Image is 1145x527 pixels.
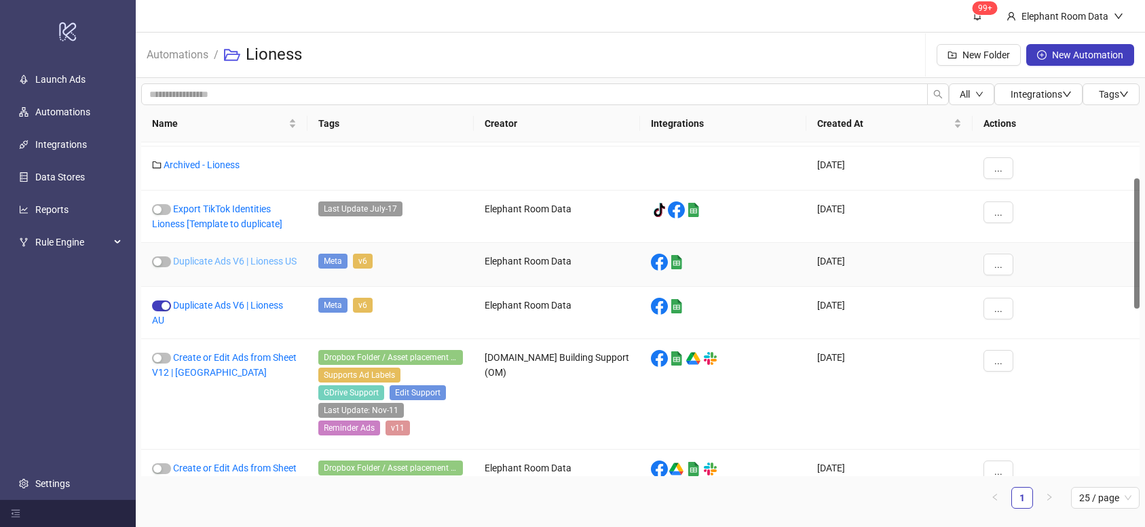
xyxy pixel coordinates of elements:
[318,368,400,383] span: Supports Ad Labels
[318,298,348,313] span: Meta
[35,172,85,182] a: Data Stores
[1119,90,1129,99] span: down
[806,243,973,287] div: [DATE]
[474,191,640,243] div: Elephant Room Data
[1071,487,1140,509] div: Page Size
[1079,488,1131,508] span: 25 / page
[35,74,86,85] a: Launch Ads
[1037,50,1047,60] span: plus-circle
[960,89,970,100] span: All
[1012,488,1032,508] a: 1
[164,159,240,170] a: Archived - Lioness
[152,352,297,378] a: Create or Edit Ads from Sheet V12 | [GEOGRAPHIC_DATA]
[35,229,110,256] span: Rule Engine
[994,355,1002,366] span: ...
[390,385,446,400] span: Edit Support
[353,298,373,313] span: v6
[173,256,297,267] a: Duplicate Ads V6 | Lioness US
[994,163,1002,174] span: ...
[1011,487,1033,509] li: 1
[35,204,69,215] a: Reports
[318,254,348,269] span: Meta
[318,201,402,216] span: Last Update July-17
[991,493,999,501] span: left
[152,116,286,131] span: Name
[973,1,998,15] sup: 1530
[1026,44,1134,66] button: New Automation
[962,50,1010,60] span: New Folder
[474,287,640,339] div: Elephant Room Data
[1083,83,1140,105] button: Tagsdown
[1007,12,1016,21] span: user
[1011,89,1072,100] span: Integrations
[318,421,380,435] span: Reminder Ads
[1045,493,1053,501] span: right
[983,298,1013,319] button: ...
[949,83,994,105] button: Alldown
[152,463,297,488] a: Create or Edit Ads from Sheet V11 | AU | Lead Ads
[144,46,211,61] a: Automations
[806,339,973,450] div: [DATE]
[933,90,943,99] span: search
[1038,487,1060,509] button: right
[318,385,384,400] span: GDrive Support
[386,421,410,435] span: v11
[318,461,463,475] span: Dropbox Folder / Asset placement detection
[994,259,1002,270] span: ...
[973,105,1140,142] th: Actions
[937,44,1021,66] button: New Folder
[983,461,1013,482] button: ...
[1062,90,1072,99] span: down
[152,160,162,170] span: folder
[474,243,640,287] div: Elephant Room Data
[307,105,474,142] th: Tags
[817,116,951,131] span: Created At
[983,350,1013,372] button: ...
[1052,50,1123,60] span: New Automation
[806,287,973,339] div: [DATE]
[152,203,282,229] a: Export TikTok Identities Lioness [Template to duplicate]
[994,466,1002,477] span: ...
[806,105,973,142] th: Created At
[975,90,983,98] span: down
[152,300,283,326] a: Duplicate Ads V6 | Lioness AU
[983,157,1013,179] button: ...
[973,11,982,20] span: bell
[474,105,640,142] th: Creator
[984,487,1006,509] button: left
[35,139,87,150] a: Integrations
[994,303,1002,314] span: ...
[11,509,20,518] span: menu-fold
[640,105,806,142] th: Integrations
[994,83,1083,105] button: Integrationsdown
[994,207,1002,218] span: ...
[806,147,973,191] div: [DATE]
[983,201,1013,223] button: ...
[1016,9,1114,24] div: Elephant Room Data
[983,254,1013,275] button: ...
[224,47,240,63] span: folder-open
[984,487,1006,509] li: Previous Page
[19,237,29,247] span: fork
[474,339,640,450] div: [DOMAIN_NAME] Building Support (OM)
[246,44,302,66] h3: Lioness
[318,350,463,365] span: Dropbox Folder / Asset placement detection
[1114,12,1123,21] span: down
[214,33,219,77] li: /
[1099,89,1129,100] span: Tags
[806,191,973,243] div: [DATE]
[35,106,90,117] a: Automations
[35,478,70,489] a: Settings
[947,50,957,60] span: folder-add
[318,403,404,418] span: Last Update: Nov-11
[141,105,307,142] th: Name
[353,254,373,269] span: v6
[1038,487,1060,509] li: Next Page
